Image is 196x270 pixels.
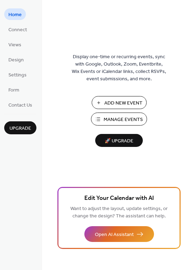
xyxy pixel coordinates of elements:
[92,96,147,109] button: Add New Event
[70,204,168,221] span: Want to adjust the layout, update settings, or change the design? The assistant can help.
[104,116,143,123] span: Manage Events
[8,87,19,94] span: Form
[4,84,23,95] a: Form
[4,99,36,110] a: Contact Us
[4,121,36,134] button: Upgrade
[8,26,27,34] span: Connect
[99,136,139,146] span: 🚀 Upgrade
[4,23,31,35] a: Connect
[9,125,31,132] span: Upgrade
[84,194,154,203] span: Edit Your Calendar with AI
[8,56,24,64] span: Design
[4,69,31,80] a: Settings
[72,53,166,83] span: Display one-time or recurring events, sync with Google, Outlook, Zoom, Eventbrite, Wix Events or ...
[4,39,26,50] a: Views
[8,41,21,49] span: Views
[4,8,26,20] a: Home
[8,11,22,19] span: Home
[8,102,32,109] span: Contact Us
[104,100,142,107] span: Add New Event
[84,226,154,242] button: Open AI Assistant
[91,113,147,126] button: Manage Events
[95,231,134,238] span: Open AI Assistant
[95,134,143,147] button: 🚀 Upgrade
[4,54,28,65] a: Design
[8,72,27,79] span: Settings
